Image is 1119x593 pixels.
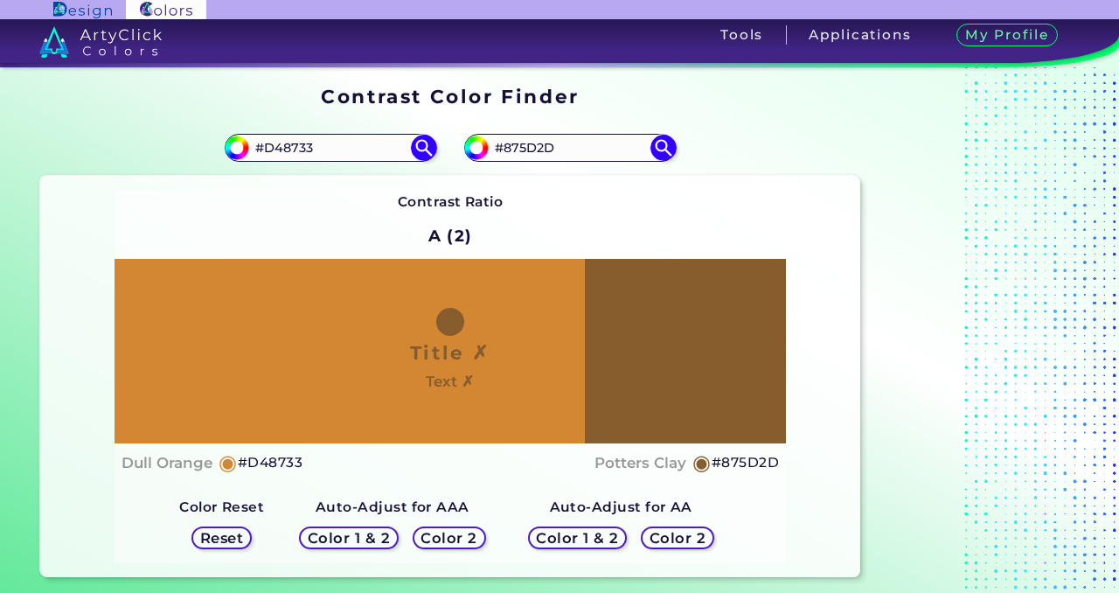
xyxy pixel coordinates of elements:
[410,339,490,366] h1: Title ✗
[712,451,779,474] h5: #875D2D
[650,135,677,161] img: icon search
[720,28,763,41] h3: Tools
[420,217,481,255] h2: A (2)
[200,531,244,545] h5: Reset
[692,452,712,473] h5: ◉
[238,451,302,474] h5: #D48733
[489,136,651,159] input: type color 2..
[249,136,412,159] input: type color 1..
[536,531,619,545] h5: Color 1 & 2
[650,531,706,545] h5: Color 2
[956,24,1058,47] h3: My Profile
[420,531,477,545] h5: Color 2
[219,452,238,473] h5: ◉
[39,26,163,58] img: logo_artyclick_colors_white.svg
[426,369,474,394] h4: Text ✗
[122,450,212,476] h4: Dull Orange
[398,193,504,210] strong: Contrast Ratio
[809,28,911,41] h3: Applications
[308,531,391,545] h5: Color 1 & 2
[594,450,686,476] h4: Potters Clay
[179,499,264,515] strong: Color Reset
[550,499,692,515] strong: Auto-Adjust for AA
[53,2,112,18] img: ArtyClick Design logo
[316,499,469,515] strong: Auto-Adjust for AAA
[321,83,579,109] h1: Contrast Color Finder
[411,135,437,161] img: icon search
